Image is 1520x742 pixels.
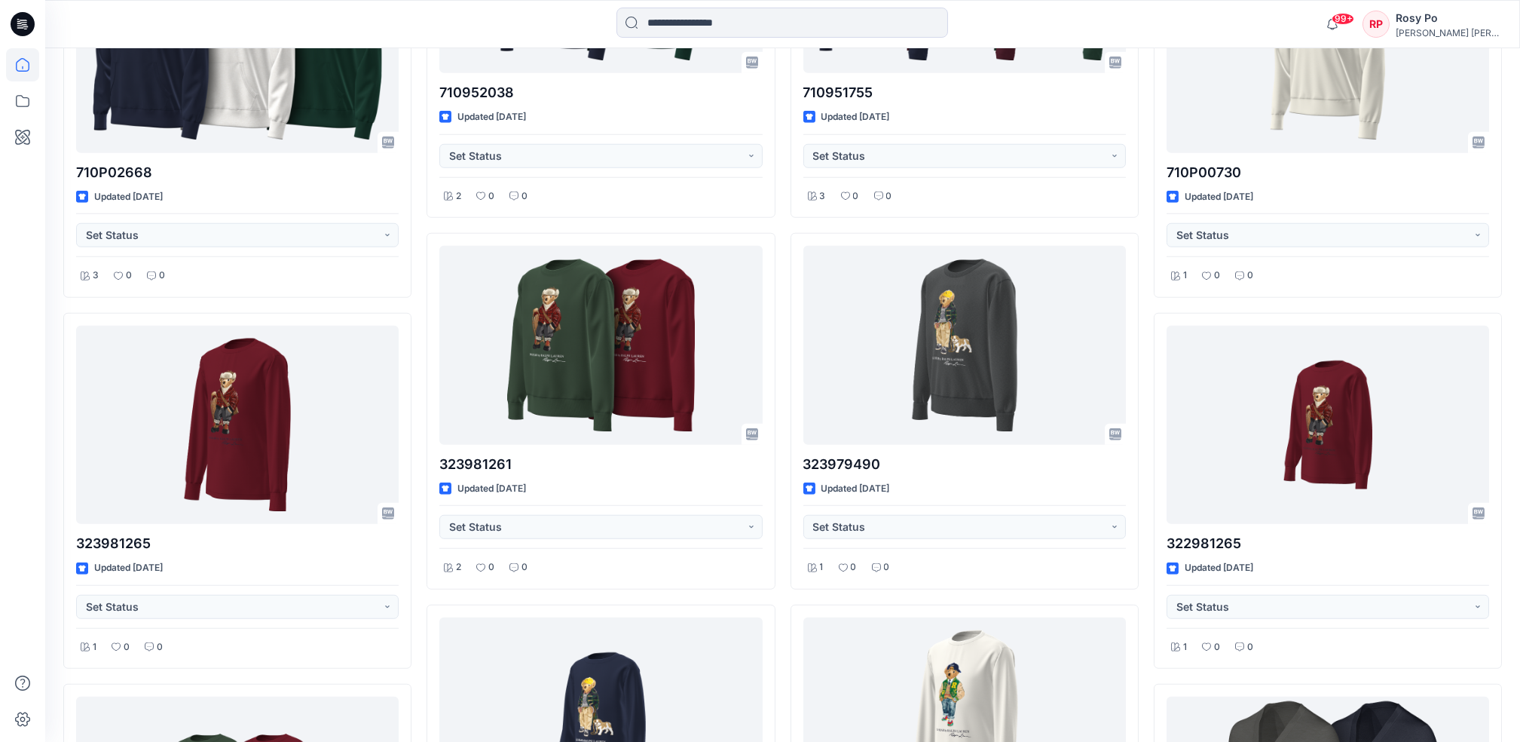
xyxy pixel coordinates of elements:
[884,560,890,575] p: 0
[1185,189,1253,205] p: Updated [DATE]
[521,189,528,204] p: 0
[821,109,890,125] p: Updated [DATE]
[521,560,528,575] p: 0
[1167,533,1489,554] p: 322981265
[456,560,461,575] p: 2
[1214,639,1220,655] p: 0
[126,268,132,284] p: 0
[1362,11,1390,38] div: RP
[886,189,892,204] p: 0
[851,560,857,575] p: 0
[1332,13,1354,25] span: 99+
[1214,268,1220,284] p: 0
[803,246,1126,444] a: 323979490
[94,560,163,576] p: Updated [DATE]
[76,162,399,183] p: 710P02668
[76,326,399,524] a: 323981265
[439,82,762,103] p: 710952038
[1183,639,1187,655] p: 1
[1247,268,1253,284] p: 0
[1167,326,1489,524] a: 322981265
[820,560,824,575] p: 1
[456,189,461,204] p: 2
[821,481,890,497] p: Updated [DATE]
[457,481,526,497] p: Updated [DATE]
[76,533,399,554] p: 323981265
[457,109,526,125] p: Updated [DATE]
[1396,27,1501,38] div: [PERSON_NAME] [PERSON_NAME]
[159,268,165,284] p: 0
[1396,9,1501,27] div: Rosy Po
[820,189,826,204] p: 3
[1183,268,1187,284] p: 1
[439,454,762,475] p: 323981261
[124,639,130,655] p: 0
[488,560,494,575] p: 0
[93,639,96,655] p: 1
[157,639,163,655] p: 0
[93,268,99,284] p: 3
[488,189,494,204] p: 0
[803,454,1126,475] p: 323979490
[1167,162,1489,183] p: 710P00730
[94,189,163,205] p: Updated [DATE]
[439,246,762,444] a: 323981261
[853,189,859,204] p: 0
[1185,560,1253,576] p: Updated [DATE]
[803,82,1126,103] p: 710951755
[1247,639,1253,655] p: 0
